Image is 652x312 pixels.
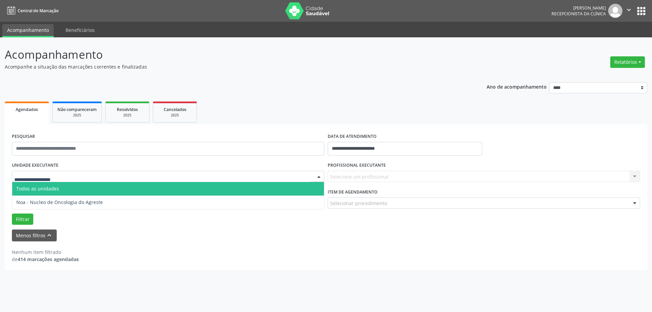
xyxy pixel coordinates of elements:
span: Cancelados [164,107,186,112]
button: Menos filtroskeyboard_arrow_up [12,230,57,241]
i:  [625,6,633,14]
span: Recepcionista da clínica [551,11,606,17]
span: Selecionar procedimento [330,200,387,207]
span: Todos as unidades [16,185,59,192]
div: 2025 [57,113,97,118]
img: img [608,4,622,18]
a: Acompanhamento [2,24,54,37]
button:  [622,4,635,18]
span: Resolvidos [117,107,138,112]
div: [PERSON_NAME] [551,5,606,11]
strong: 414 marcações agendadas [18,256,79,262]
div: 2025 [158,113,192,118]
p: Acompanhamento [5,46,454,63]
a: Central de Marcação [5,5,58,16]
label: Item de agendamento [328,187,378,197]
label: PROFISSIONAL EXECUTANTE [328,160,386,171]
label: UNIDADE EXECUTANTE [12,160,58,171]
i: keyboard_arrow_up [46,232,53,239]
span: Noa - Nucleo de Oncologia do Agreste [16,199,103,205]
button: Filtrar [12,214,33,225]
p: Ano de acompanhamento [487,82,547,91]
div: 2025 [110,113,144,118]
span: Agendados [16,107,38,112]
a: Beneficiários [61,24,99,36]
p: Acompanhe a situação das marcações correntes e finalizadas [5,63,454,70]
button: apps [635,5,647,17]
span: Não compareceram [57,107,97,112]
div: de [12,256,79,263]
span: Central de Marcação [18,8,58,14]
button: Relatórios [610,56,645,68]
label: DATA DE ATENDIMENTO [328,131,377,142]
div: Nenhum item filtrado [12,249,79,256]
label: PESQUISAR [12,131,35,142]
